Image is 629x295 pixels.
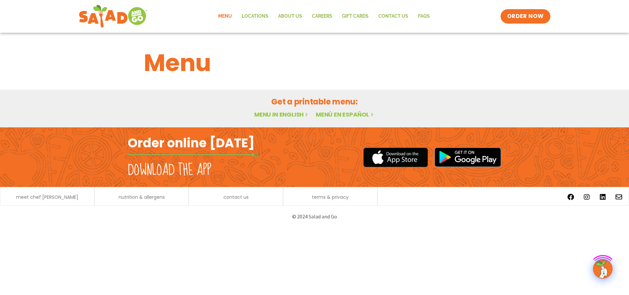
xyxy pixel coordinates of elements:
img: appstore [363,147,428,168]
p: © 2024 Salad and Go [131,212,498,221]
a: FAQs [413,9,435,24]
a: nutrition & allergens [119,195,165,199]
a: contact us [223,195,249,199]
h2: Order online [DATE] [128,135,255,151]
a: ORDER NOW [501,9,550,24]
h1: Menu [144,45,485,81]
a: Contact Us [373,9,413,24]
a: Menú en español [316,110,375,119]
a: Menu [213,9,237,24]
h2: Get a printable menu: [144,96,485,107]
a: Locations [237,9,273,24]
img: google_play [434,147,501,167]
a: GIFT CARDS [337,9,373,24]
a: meet chef [PERSON_NAME] [16,195,78,199]
img: new-SAG-logo-768×292 [79,3,148,29]
a: Menu in English [254,110,309,119]
img: fork [128,153,259,157]
a: About Us [273,9,307,24]
nav: Menu [213,9,435,24]
a: Careers [307,9,337,24]
a: terms & privacy [312,195,349,199]
h2: Download the app [128,161,211,179]
span: ORDER NOW [507,12,544,20]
